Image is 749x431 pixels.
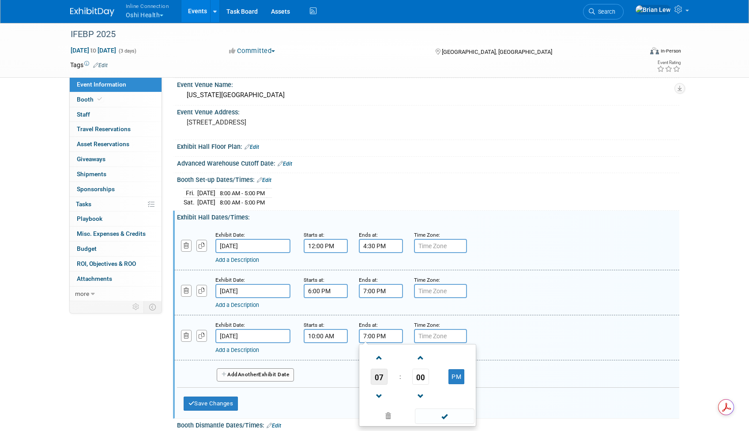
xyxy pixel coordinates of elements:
div: In-Person [660,48,681,54]
small: Starts at: [304,322,324,328]
span: Another [238,371,259,378]
a: Increment Minute [412,346,429,369]
a: Travel Reservations [70,122,162,136]
input: Date [215,329,290,343]
input: Time Zone [414,329,467,343]
td: [DATE] [197,198,215,207]
img: ExhibitDay [70,8,114,16]
input: End Time [359,284,403,298]
input: Date [215,239,290,253]
a: more [70,287,162,301]
span: Misc. Expenses & Credits [77,230,146,237]
span: Tasks [76,200,91,208]
img: Brian Lew [635,5,671,15]
a: Add a Description [215,347,259,353]
td: Sat. [184,198,197,207]
span: more [75,290,89,297]
a: Booth [70,92,162,107]
td: Fri. [184,188,197,198]
input: Start Time [304,239,348,253]
a: Tasks [70,197,162,212]
span: Shipments [77,170,106,178]
td: [DATE] [197,188,215,198]
div: Exhibit Hall Dates/Times: [177,211,679,222]
button: Committed [226,46,279,56]
small: Ends at: [359,322,378,328]
div: IFEBP 2025 [68,26,629,42]
span: [GEOGRAPHIC_DATA], [GEOGRAPHIC_DATA] [442,49,552,55]
a: Asset Reservations [70,137,162,151]
div: Exhibit Hall Floor Plan: [177,140,679,151]
a: Edit [93,62,108,68]
a: Budget [70,242,162,256]
div: Booth Set-up Dates/Times: [177,173,679,185]
small: Starts at: [304,232,324,238]
a: Decrement Minute [412,385,429,407]
a: Sponsorships [70,182,162,197]
input: End Time [359,239,403,253]
img: Format-Inperson.png [650,47,659,54]
input: Time Zone [414,284,467,298]
span: Giveaways [77,155,105,163]
div: Event Venue Name: [177,78,679,89]
span: Attachments [77,275,112,282]
span: Travel Reservations [77,125,131,132]
span: Sponsorships [77,185,115,193]
td: Tags [70,60,108,69]
a: ROI, Objectives & ROO [70,257,162,271]
a: Edit [245,144,259,150]
a: Edit [257,177,271,183]
input: End Time [359,329,403,343]
a: Edit [267,423,281,429]
small: Starts at: [304,277,324,283]
td: : [398,369,403,385]
span: ROI, Objectives & ROO [77,260,136,267]
div: Event Venue Address: [177,106,679,117]
small: Ends at: [359,232,378,238]
span: to [89,47,98,54]
small: Exhibit Date: [215,322,245,328]
span: (3 days) [118,48,136,54]
input: Date [215,284,290,298]
a: Done [414,411,475,423]
a: Increment Hour [371,346,388,369]
span: Pick Minute [412,369,429,385]
button: AddAnotherExhibit Date [217,368,294,382]
a: Staff [70,107,162,122]
small: Exhibit Date: [215,232,245,238]
span: Asset Reservations [77,140,129,147]
a: Playbook [70,212,162,226]
i: Booth reservation complete [98,97,102,102]
span: Staff [77,111,90,118]
span: [DATE] [DATE] [70,46,117,54]
a: Clear selection [361,410,416,423]
a: Decrement Hour [371,385,388,407]
div: Event Format [591,46,681,59]
span: 8:00 AM - 5:00 PM [220,199,265,206]
div: Event Rating [657,60,681,65]
span: Inline Connection [126,1,169,11]
a: Shipments [70,167,162,181]
small: Time Zone: [414,322,440,328]
a: Search [583,4,624,19]
button: Save Changes [184,397,238,411]
span: Event Information [77,81,126,88]
div: [US_STATE][GEOGRAPHIC_DATA] [184,88,673,102]
a: Giveaways [70,152,162,166]
input: Start Time [304,284,348,298]
span: Pick Hour [371,369,388,385]
span: Booth [77,96,104,103]
small: Time Zone: [414,232,440,238]
span: Playbook [77,215,102,222]
small: Exhibit Date: [215,277,245,283]
pre: [STREET_ADDRESS] [187,118,376,126]
a: Edit [278,161,292,167]
small: Ends at: [359,277,378,283]
span: Budget [77,245,97,252]
span: 8:00 AM - 5:00 PM [220,190,265,197]
span: Search [595,8,615,15]
a: Event Information [70,77,162,92]
a: Add a Description [215,302,259,308]
div: Booth Dismantle Dates/Times: [177,419,679,430]
a: Add a Description [215,257,259,263]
